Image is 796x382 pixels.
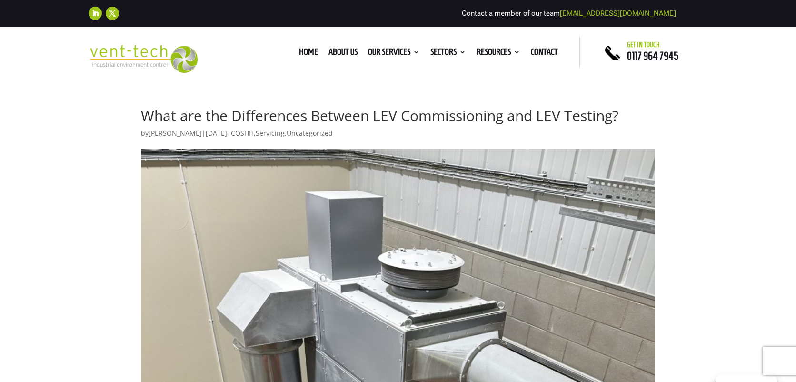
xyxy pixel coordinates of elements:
[627,50,678,61] a: 0117 964 7945
[627,41,660,49] span: Get in touch
[462,9,676,18] span: Contact a member of our team
[141,128,655,146] p: by | | , ,
[89,45,198,73] img: 2023-09-27T08_35_16.549ZVENT-TECH---Clear-background
[287,129,333,138] a: Uncategorized
[206,129,227,138] span: [DATE]
[256,129,285,138] a: Servicing
[231,129,254,138] a: COSHH
[430,49,466,59] a: Sectors
[89,7,102,20] a: Follow on LinkedIn
[328,49,358,59] a: About us
[368,49,420,59] a: Our Services
[299,49,318,59] a: Home
[477,49,520,59] a: Resources
[149,129,202,138] a: [PERSON_NAME]
[560,9,676,18] a: [EMAIL_ADDRESS][DOMAIN_NAME]
[106,7,119,20] a: Follow on X
[141,109,655,128] h1: What are the Differences Between LEV Commissioning and LEV Testing?
[531,49,558,59] a: Contact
